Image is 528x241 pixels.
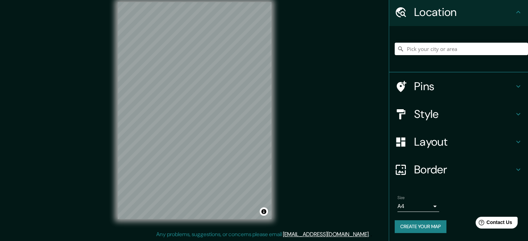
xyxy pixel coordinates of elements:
div: A4 [397,201,439,212]
h4: Pins [414,79,514,93]
div: Border [389,156,528,183]
h4: Layout [414,135,514,149]
a: [EMAIL_ADDRESS][DOMAIN_NAME] [283,231,369,238]
button: Create your map [395,220,446,233]
h4: Location [414,5,514,19]
h4: Border [414,163,514,177]
input: Pick your city or area [395,43,528,55]
div: Style [389,100,528,128]
canvas: Map [118,2,271,219]
div: . [371,230,372,239]
label: Size [397,195,405,201]
button: Toggle attribution [260,207,268,216]
div: . [370,230,371,239]
p: Any problems, suggestions, or concerns please email . [156,230,370,239]
iframe: Help widget launcher [466,214,520,233]
div: Pins [389,72,528,100]
div: Layout [389,128,528,156]
h4: Style [414,107,514,121]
